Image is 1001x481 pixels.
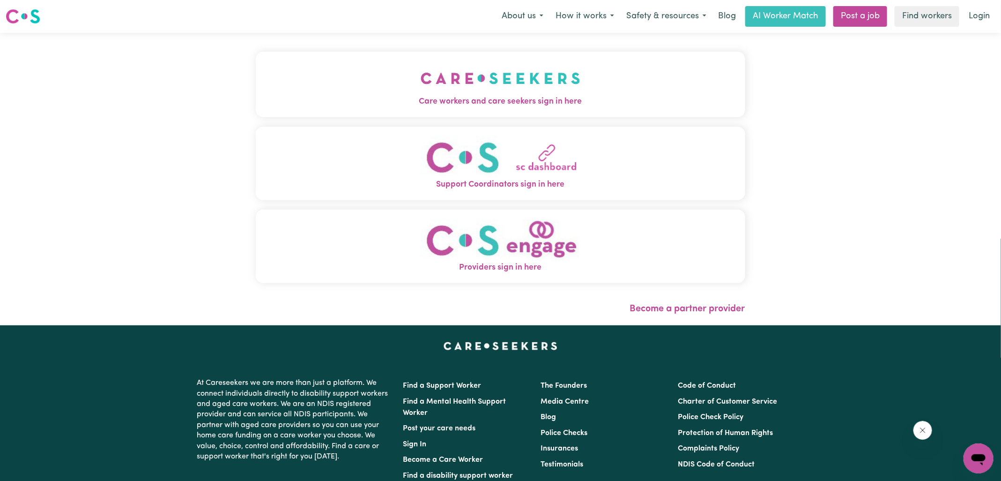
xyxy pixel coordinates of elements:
iframe: Close message [913,421,932,440]
a: Become a Care Worker [403,456,483,464]
a: NDIS Code of Conduct [678,461,755,468]
a: Post a job [833,6,887,27]
a: Post your care needs [403,425,476,432]
iframe: Button to launch messaging window [964,443,994,473]
span: Need any help? [6,7,57,14]
img: Careseekers logo [6,8,40,25]
span: Support Coordinators sign in here [256,179,745,191]
button: Support Coordinators sign in here [256,127,745,200]
a: Careseekers home page [444,342,557,350]
button: Providers sign in here [256,210,745,283]
a: Find a Mental Health Support Worker [403,398,506,417]
a: Testimonials [541,461,583,468]
a: Insurances [541,445,578,452]
a: Become a partner provider [630,304,745,314]
a: Police Check Policy [678,413,743,421]
a: Complaints Policy [678,445,739,452]
a: Blog [541,413,556,421]
a: Careseekers logo [6,6,40,27]
span: Providers sign in here [256,262,745,274]
button: Care workers and care seekers sign in here [256,52,745,117]
p: At Careseekers we are more than just a platform. We connect individuals directly to disability su... [197,374,392,466]
a: Blog [712,6,741,27]
a: Police Checks [541,429,587,437]
button: How it works [549,7,620,26]
a: AI Worker Match [745,6,826,27]
a: The Founders [541,382,587,390]
a: Protection of Human Rights [678,429,773,437]
a: Find a disability support worker [403,472,513,480]
a: Find a Support Worker [403,382,482,390]
button: About us [496,7,549,26]
a: Code of Conduct [678,382,736,390]
a: Login [963,6,995,27]
a: Media Centre [541,398,589,406]
button: Safety & resources [620,7,712,26]
a: Sign In [403,441,427,448]
a: Charter of Customer Service [678,398,777,406]
span: Care workers and care seekers sign in here [256,96,745,108]
a: Find workers [895,6,959,27]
